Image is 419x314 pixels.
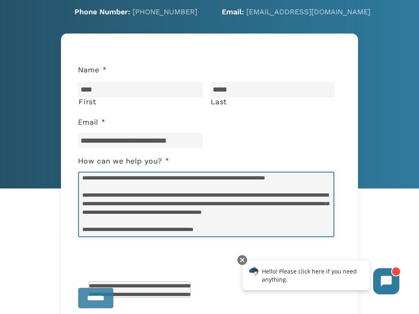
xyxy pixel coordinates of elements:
[222,7,244,16] strong: Email:
[78,243,203,275] iframe: reCAPTCHA
[78,65,107,75] label: Name
[78,118,106,127] label: Email
[79,98,203,106] label: First
[74,7,130,16] strong: Phone Number:
[246,7,370,16] a: [EMAIL_ADDRESS][DOMAIN_NAME]
[234,253,408,303] iframe: Chatbot
[211,98,335,106] label: Last
[133,7,197,16] a: [PHONE_NUMBER]
[78,157,169,166] label: How can we help you?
